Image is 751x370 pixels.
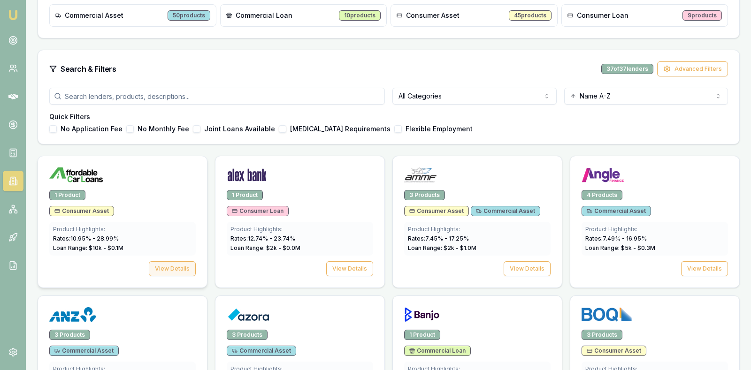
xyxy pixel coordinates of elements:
[570,156,740,288] a: Angle Finance logo4 ProductsCommercial AssetProduct Highlights:Rates:7.49% - 16.95%Loan Range: $5...
[138,126,189,132] label: No Monthly Fee
[230,235,295,242] span: Rates: 12.74 % - 23.74 %
[339,10,381,21] div: 10 products
[601,64,653,74] div: 37 of 37 lenders
[392,156,562,288] a: AMMF logo3 ProductsConsumer AssetCommercial AssetProduct Highlights:Rates:7.45% - 17.25%Loan Rang...
[227,330,268,340] div: 3 Products
[409,347,466,355] span: Commercial Loan
[53,226,192,233] div: Product Highlights:
[49,112,728,121] h4: Quick Filters
[236,11,292,20] span: Commercial Loan
[232,347,291,355] span: Commercial Asset
[408,226,547,233] div: Product Highlights:
[587,347,641,355] span: Consumer Asset
[409,207,464,215] span: Consumer Asset
[585,235,647,242] span: Rates: 7.49 % - 16.95 %
[406,11,460,20] span: Consumer Asset
[149,261,196,276] button: View Details
[38,156,207,288] a: Affordable Car Loans logo1 ProductConsumer AssetProduct Highlights:Rates:10.95% - 28.99%Loan Rang...
[585,244,655,251] span: Loan Range: $ 5 k - $ 0.3 M
[227,167,267,182] img: Alex Bank logo
[8,9,19,21] img: emu-icon-u.png
[585,226,724,233] div: Product Highlights:
[204,126,275,132] label: Joint Loans Available
[49,88,385,105] input: Search lenders, products, descriptions...
[476,207,535,215] span: Commercial Asset
[408,244,476,251] span: Loan Range: $ 2 k - $ 1.0 M
[227,307,270,322] img: Azora logo
[404,190,445,200] div: 3 Products
[230,226,369,233] div: Product Highlights:
[168,10,210,21] div: 50 products
[65,11,123,20] span: Commercial Asset
[509,10,552,21] div: 45 products
[587,207,646,215] span: Commercial Asset
[582,190,622,200] div: 4 Products
[290,126,391,132] label: [MEDICAL_DATA] Requirements
[582,307,632,322] img: BOQ Finance logo
[54,207,109,215] span: Consumer Asset
[404,167,437,182] img: AMMF logo
[232,207,284,215] span: Consumer Loan
[49,190,85,200] div: 1 Product
[53,235,119,242] span: Rates: 10.95 % - 28.99 %
[61,126,123,132] label: No Application Fee
[577,11,628,20] span: Consumer Loan
[682,10,722,21] div: 9 products
[54,347,114,355] span: Commercial Asset
[582,167,624,182] img: Angle Finance logo
[504,261,551,276] button: View Details
[326,261,373,276] button: View Details
[582,330,622,340] div: 3 Products
[49,167,103,182] img: Affordable Car Loans logo
[404,307,440,322] img: Banjo logo
[230,244,300,251] span: Loan Range: $ 2 k - $ 0.0 M
[215,156,385,288] a: Alex Bank logo1 ProductConsumer LoanProduct Highlights:Rates:12.74% - 23.74%Loan Range: $2k - $0....
[49,307,96,322] img: ANZ logo
[657,61,728,76] button: Advanced Filters
[53,244,123,251] span: Loan Range: $ 10 k - $ 0.1 M
[404,330,440,340] div: 1 Product
[406,126,473,132] label: Flexible Employment
[227,190,263,200] div: 1 Product
[61,63,116,75] h3: Search & Filters
[408,235,469,242] span: Rates: 7.45 % - 17.25 %
[681,261,728,276] button: View Details
[49,330,90,340] div: 3 Products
